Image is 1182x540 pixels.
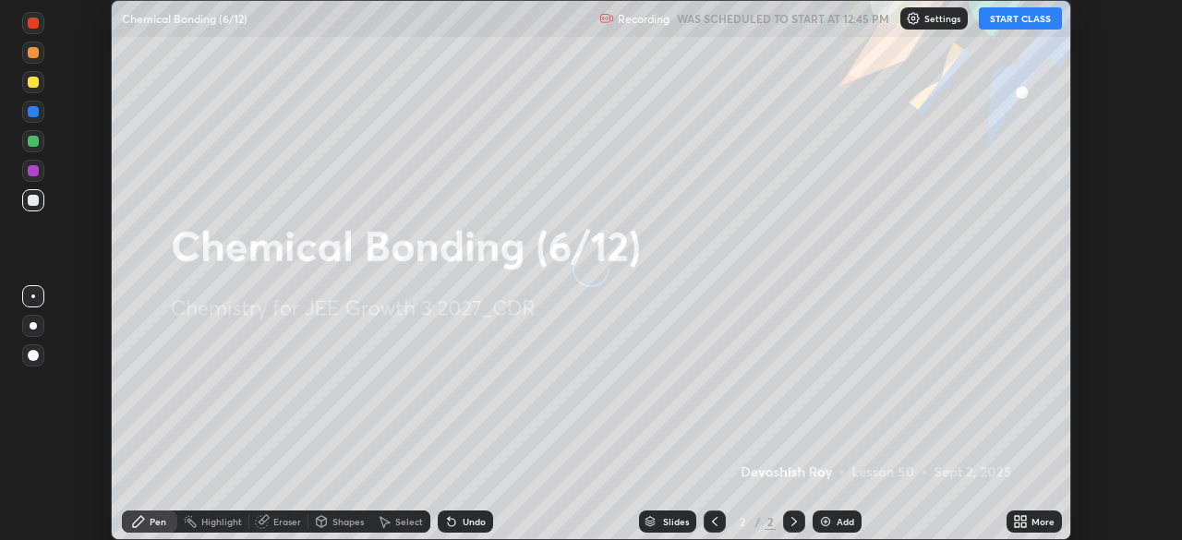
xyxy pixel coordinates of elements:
img: add-slide-button [818,514,833,529]
p: Settings [924,14,960,23]
p: Chemical Bonding (6/12) [122,11,247,26]
div: / [755,516,761,527]
div: Undo [463,517,486,526]
div: More [1031,517,1055,526]
div: Slides [663,517,689,526]
div: Select [395,517,423,526]
div: Highlight [201,517,242,526]
div: Add [837,517,854,526]
img: recording.375f2c34.svg [599,11,614,26]
div: 2 [765,513,776,530]
div: Eraser [273,517,301,526]
div: 2 [733,516,752,527]
div: Shapes [332,517,364,526]
h5: WAS SCHEDULED TO START AT 12:45 PM [677,10,889,27]
div: Pen [150,517,166,526]
p: Recording [618,12,669,26]
img: class-settings-icons [906,11,921,26]
button: START CLASS [979,7,1062,30]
